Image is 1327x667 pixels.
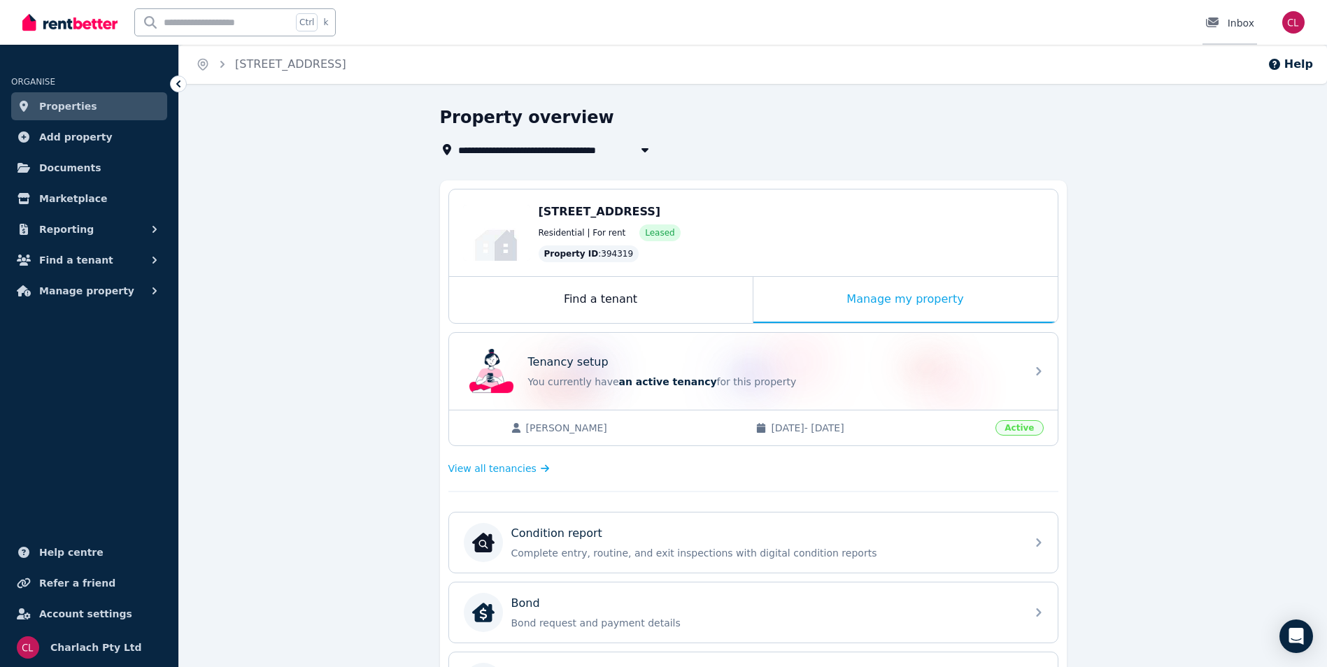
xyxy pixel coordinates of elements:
[511,525,602,542] p: Condition report
[544,248,599,259] span: Property ID
[645,227,674,238] span: Leased
[753,277,1058,323] div: Manage my property
[39,221,94,238] span: Reporting
[11,154,167,182] a: Documents
[11,569,167,597] a: Refer a friend
[1282,11,1305,34] img: Charlach Pty Ltd
[39,252,113,268] span: Find a tenant
[448,461,550,475] a: View all tenancies
[449,582,1058,643] a: BondBondBond request and payment details
[11,77,55,87] span: ORGANISE
[440,106,614,129] h1: Property overview
[39,575,115,591] span: Refer a friend
[179,45,363,84] nav: Breadcrumb
[539,227,626,238] span: Residential | For rent
[449,277,753,323] div: Find a tenant
[296,13,318,31] span: Ctrl
[39,190,107,207] span: Marketplace
[448,461,537,475] span: View all tenancies
[50,639,142,656] span: Charlach Pty Ltd
[539,205,661,218] span: [STREET_ADDRESS]
[528,354,609,371] p: Tenancy setup
[449,333,1058,410] a: Tenancy setupTenancy setupYou currently havean active tenancyfor this property
[11,246,167,274] button: Find a tenant
[39,159,101,176] span: Documents
[526,421,742,435] span: [PERSON_NAME]
[323,17,328,28] span: k
[472,601,495,624] img: Bond
[11,92,167,120] a: Properties
[11,538,167,566] a: Help centre
[528,375,1018,389] p: You currently have for this property
[11,277,167,305] button: Manage property
[39,282,134,299] span: Manage property
[1279,619,1313,653] div: Open Intercom Messenger
[619,376,717,387] span: an active tenancy
[39,129,113,145] span: Add property
[39,98,97,115] span: Properties
[17,636,39,659] img: Charlach Pty Ltd
[11,215,167,243] button: Reporting
[449,512,1058,573] a: Condition reportCondition reportComplete entry, routine, and exit inspections with digital condit...
[771,421,987,435] span: [DATE] - [DATE]
[22,12,118,33] img: RentBetter
[995,420,1043,436] span: Active
[39,544,104,561] span: Help centre
[1268,56,1313,73] button: Help
[11,185,167,213] a: Marketplace
[539,245,639,262] div: : 394319
[511,595,540,612] p: Bond
[511,616,1018,630] p: Bond request and payment details
[469,349,514,394] img: Tenancy setup
[235,57,346,71] a: [STREET_ADDRESS]
[11,123,167,151] a: Add property
[11,600,167,628] a: Account settings
[472,531,495,554] img: Condition report
[39,605,132,622] span: Account settings
[1205,16,1254,30] div: Inbox
[511,546,1018,560] p: Complete entry, routine, and exit inspections with digital condition reports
